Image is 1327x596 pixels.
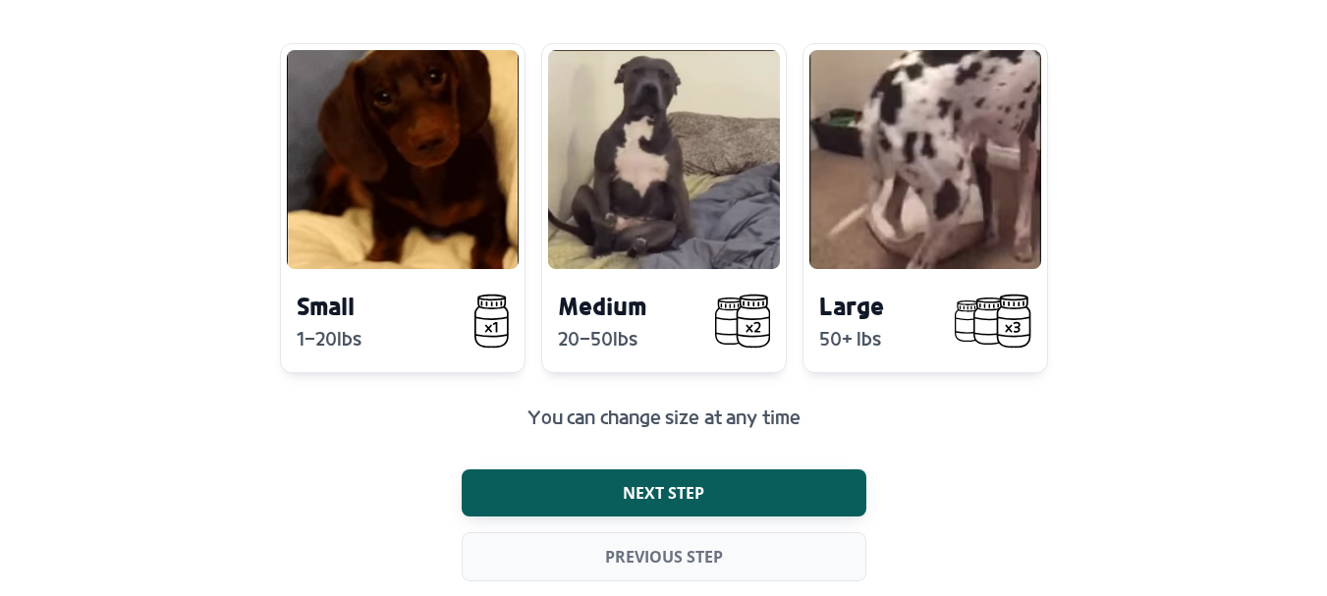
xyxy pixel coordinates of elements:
span: Next step [623,483,704,503]
h4: Medium [558,290,678,322]
p: 50+ lbs [819,326,939,352]
p: You can change size at any time [527,405,801,430]
p: 1-20lbs [297,326,416,352]
button: Previous step [462,532,866,581]
button: Next step [462,469,866,516]
span: Previous step [605,547,723,567]
p: 20-50lbs [558,326,678,352]
h4: Small [297,290,416,322]
h4: Large [819,290,939,322]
